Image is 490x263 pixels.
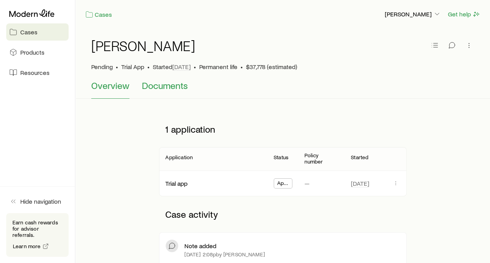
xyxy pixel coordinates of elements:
p: [DATE] 2:08p by [PERSON_NAME] [184,251,265,258]
span: • [116,63,118,71]
span: [DATE] [172,63,191,71]
h1: [PERSON_NAME] [91,38,195,53]
span: Permanent life [199,63,237,71]
p: Note added [184,242,216,250]
p: Status [274,154,288,160]
button: Hide navigation [6,193,69,210]
div: Trial app [165,179,188,188]
p: Case activity [159,203,406,226]
p: Earn cash rewards for advisor referrals. [12,219,62,238]
p: Started [351,154,368,160]
p: Application [165,154,193,160]
p: Started [153,63,191,71]
p: Policy number [304,152,338,165]
div: Case details tabs [91,80,474,99]
span: Cases [20,28,37,36]
p: 1 application [159,117,406,141]
a: Products [6,44,69,61]
a: Cases [85,10,112,19]
span: $37,778 (estimated) [246,63,297,71]
span: Resources [20,69,50,76]
a: Cases [6,23,69,41]
span: Trial App [121,63,144,71]
span: • [194,63,196,71]
span: • [147,63,150,71]
span: [DATE] [351,179,369,187]
span: Overview [91,80,129,91]
a: Trial app [165,179,188,187]
p: — [304,179,310,187]
span: App Started [277,180,289,188]
span: Hide navigation [20,197,61,205]
span: • [241,63,243,71]
p: Pending [91,63,113,71]
button: [PERSON_NAME] [384,10,441,19]
span: Documents [142,80,188,91]
button: Get help [448,10,481,19]
span: Learn more [13,243,41,249]
a: Resources [6,64,69,81]
p: [PERSON_NAME] [385,10,441,18]
span: Products [20,48,44,56]
div: Earn cash rewards for advisor referrals.Learn more [6,213,69,257]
